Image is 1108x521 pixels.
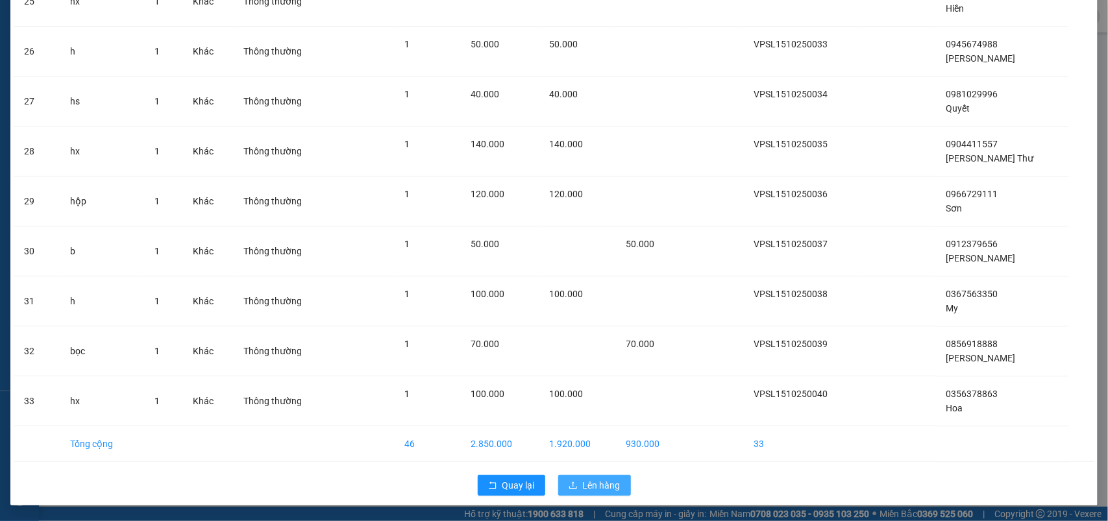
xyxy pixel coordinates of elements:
span: Quay lại [502,478,535,492]
td: 46 [394,426,460,462]
td: Khác [182,77,233,127]
span: 1 [154,396,160,406]
li: Hotline: 0965551559 [121,48,543,64]
td: 27 [14,77,60,127]
span: My [946,303,959,313]
td: Thông thường [233,176,330,226]
span: VPSL1510250036 [754,189,828,199]
td: 29 [14,176,60,226]
td: Tổng cộng [60,426,144,462]
span: 1 [404,189,410,199]
span: 50.000 [471,239,499,249]
span: VPSL1510250040 [754,389,828,399]
span: 140.000 [549,139,583,149]
td: Thông thường [233,326,330,376]
td: h [60,27,144,77]
span: rollback [488,481,497,491]
span: 0912379656 [946,239,998,249]
td: Khác [182,376,233,426]
td: 30 [14,226,60,276]
td: Thông thường [233,226,330,276]
td: Khác [182,127,233,176]
span: 0856918888 [946,339,998,349]
td: 1.920.000 [539,426,615,462]
span: VPSL1510250038 [754,289,828,299]
td: Khác [182,27,233,77]
td: Khác [182,226,233,276]
span: 0981029996 [946,89,998,99]
span: 1 [154,46,160,56]
span: 50.000 [626,239,654,249]
span: VPSL1510250039 [754,339,828,349]
td: 33 [743,426,859,462]
span: Sơn [946,203,963,213]
span: 0904411557 [946,139,998,149]
span: 1 [154,346,160,356]
span: 100.000 [471,289,504,299]
span: 1 [404,389,410,399]
td: Khác [182,276,233,326]
button: rollbackQuay lại [478,475,545,496]
td: hx [60,376,144,426]
span: 100.000 [549,289,583,299]
span: 0356378863 [946,389,998,399]
span: 1 [154,96,160,106]
td: hx [60,127,144,176]
li: Số 378 [PERSON_NAME] ( [PERSON_NAME] nhà khách [GEOGRAPHIC_DATA]) [121,32,543,48]
td: 930.000 [615,426,682,462]
span: 1 [154,146,160,156]
span: 50.000 [549,39,578,49]
td: bọc [60,326,144,376]
span: VPSL1510250035 [754,139,828,149]
td: 31 [14,276,60,326]
td: Khác [182,176,233,226]
span: 1 [154,296,160,306]
span: Hiền [946,3,965,14]
b: GỬI : VP Sơn La [16,94,143,115]
td: hộp [60,176,144,226]
td: Khác [182,326,233,376]
span: 40.000 [471,89,499,99]
span: 0367563350 [946,289,998,299]
td: 32 [14,326,60,376]
button: uploadLên hàng [558,475,631,496]
span: Quyết [946,103,970,114]
span: Hoa [946,403,963,413]
span: 1 [404,289,410,299]
span: [PERSON_NAME] [946,53,1016,64]
span: 0966729111 [946,189,998,199]
span: 140.000 [471,139,504,149]
td: h [60,276,144,326]
span: VPSL1510250033 [754,39,828,49]
td: Thông thường [233,127,330,176]
td: Thông thường [233,276,330,326]
td: 2.850.000 [460,426,539,462]
span: 1 [404,239,410,249]
td: Thông thường [233,77,330,127]
span: 40.000 [549,89,578,99]
span: 50.000 [471,39,499,49]
span: 120.000 [471,189,504,199]
span: [PERSON_NAME] [946,253,1016,263]
td: Thông thường [233,376,330,426]
span: VPSL1510250034 [754,89,828,99]
span: [PERSON_NAME] Thư [946,153,1034,164]
span: 0945674988 [946,39,998,49]
span: [PERSON_NAME] [946,353,1016,363]
span: 70.000 [471,339,499,349]
td: b [60,226,144,276]
span: 1 [404,139,410,149]
span: 1 [154,246,160,256]
span: 70.000 [626,339,654,349]
span: Lên hàng [583,478,621,492]
span: VPSL1510250037 [754,239,828,249]
span: 100.000 [471,389,504,399]
td: 28 [14,127,60,176]
span: 1 [404,339,410,349]
td: Thông thường [233,27,330,77]
span: 1 [404,89,410,99]
span: 1 [404,39,410,49]
span: 120.000 [549,189,583,199]
span: 100.000 [549,389,583,399]
td: hs [60,77,144,127]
